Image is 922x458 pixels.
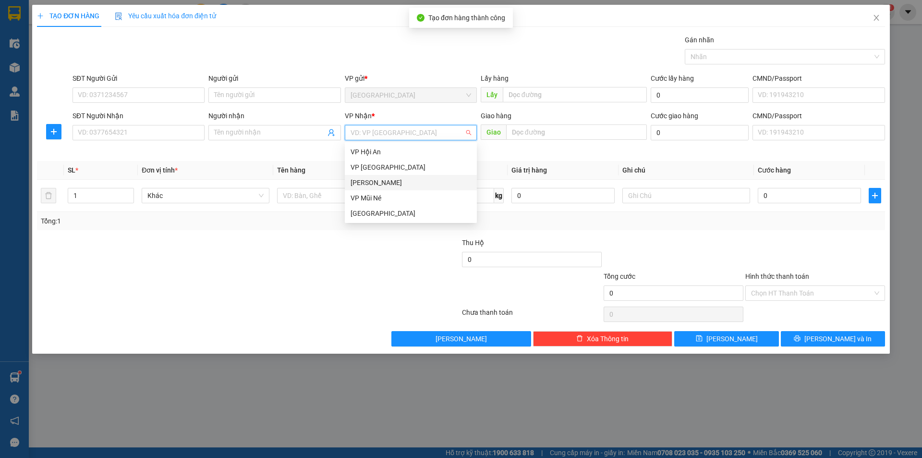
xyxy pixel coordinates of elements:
[436,334,487,344] span: [PERSON_NAME]
[208,73,340,84] div: Người gửi
[804,334,872,344] span: [PERSON_NAME] và In
[481,112,511,120] span: Giao hàng
[604,272,635,280] span: Tổng cước
[345,73,477,84] div: VP gửi
[696,335,703,343] span: save
[391,331,531,347] button: [PERSON_NAME]
[37,12,99,20] span: TẠO ĐƠN HÀNG
[587,334,629,344] span: Xóa Thông tin
[73,73,205,84] div: SĐT Người Gửi
[73,111,205,121] div: SĐT Người Nhận
[781,331,885,347] button: printer[PERSON_NAME] và In
[651,87,749,103] input: Cước lấy hàng
[345,112,372,120] span: VP Nhận
[869,192,881,199] span: plus
[277,166,305,174] span: Tên hàng
[115,12,216,20] span: Yêu cầu xuất hóa đơn điện tử
[47,128,61,136] span: plus
[511,188,615,203] input: 0
[351,88,471,102] span: Đà Lạt
[345,160,477,175] div: VP Nha Trang
[506,124,647,140] input: Dọc đường
[41,216,356,226] div: Tổng: 1
[345,141,477,152] div: Văn phòng không hợp lệ
[351,147,471,157] div: VP Hội An
[794,335,801,343] span: printer
[147,188,264,203] span: Khác
[462,239,484,247] span: Thu Hộ
[481,87,503,102] span: Lấy
[494,188,504,203] span: kg
[651,112,698,120] label: Cước giao hàng
[351,162,471,173] div: VP [GEOGRAPHIC_DATA]
[351,208,471,219] div: [GEOGRAPHIC_DATA]
[41,188,56,203] button: delete
[37,12,44,19] span: plus
[576,335,583,343] span: delete
[115,12,122,20] img: icon
[619,161,754,180] th: Ghi chú
[351,177,471,188] div: [PERSON_NAME]
[511,166,547,174] span: Giá trị hàng
[869,188,881,203] button: plus
[345,175,477,190] div: Phan Thiết
[277,188,405,203] input: VD: Bàn, Ghế
[345,190,477,206] div: VP Mũi Né
[873,14,880,22] span: close
[685,36,714,44] label: Gán nhãn
[752,111,885,121] div: CMND/Passport
[142,166,178,174] span: Đơn vị tính
[345,206,477,221] div: Đà Lạt
[863,5,890,32] button: Close
[208,111,340,121] div: Người nhận
[46,124,61,139] button: plus
[417,14,425,22] span: check-circle
[503,87,647,102] input: Dọc đường
[481,74,509,82] span: Lấy hàng
[651,74,694,82] label: Cước lấy hàng
[651,125,749,140] input: Cước giao hàng
[461,307,603,324] div: Chưa thanh toán
[674,331,778,347] button: save[PERSON_NAME]
[706,334,758,344] span: [PERSON_NAME]
[428,14,505,22] span: Tạo đơn hàng thành công
[622,188,750,203] input: Ghi Chú
[745,272,809,280] label: Hình thức thanh toán
[752,73,885,84] div: CMND/Passport
[328,129,335,136] span: user-add
[345,144,477,160] div: VP Hội An
[68,166,75,174] span: SL
[351,193,471,203] div: VP Mũi Né
[481,124,506,140] span: Giao
[533,331,673,347] button: deleteXóa Thông tin
[758,166,791,174] span: Cước hàng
